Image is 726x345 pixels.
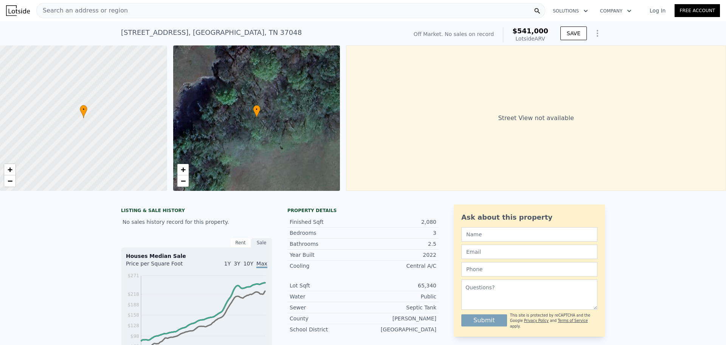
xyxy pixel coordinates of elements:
[675,4,720,17] a: Free Account
[80,105,87,118] div: •
[558,318,588,323] a: Terms of Service
[594,4,638,18] button: Company
[287,208,439,214] div: Property details
[512,27,548,35] span: $541,000
[121,215,272,229] div: No sales history record for this property.
[290,326,363,333] div: School District
[230,238,251,248] div: Rent
[461,262,597,276] input: Phone
[414,30,494,38] div: Off Market. No sales on record
[121,208,272,215] div: LISTING & SALE HISTORY
[4,164,16,175] a: Zoom in
[4,175,16,187] a: Zoom out
[253,106,261,113] span: •
[127,323,139,328] tspan: $128
[253,105,261,118] div: •
[8,165,12,174] span: +
[180,176,185,186] span: −
[126,252,267,260] div: Houses Median Sale
[251,238,272,248] div: Sale
[127,312,139,318] tspan: $158
[180,165,185,174] span: +
[461,227,597,242] input: Name
[363,251,436,259] div: 2022
[6,5,30,16] img: Lotside
[234,261,240,267] span: 3Y
[121,27,302,38] div: [STREET_ADDRESS] , [GEOGRAPHIC_DATA] , TN 37048
[512,35,548,42] div: Lotside ARV
[290,229,363,237] div: Bedrooms
[547,4,594,18] button: Solutions
[363,315,436,322] div: [PERSON_NAME]
[363,240,436,248] div: 2.5
[290,315,363,322] div: County
[510,313,597,329] div: This site is protected by reCAPTCHA and the Google and apply.
[524,318,549,323] a: Privacy Policy
[177,175,189,187] a: Zoom out
[290,240,363,248] div: Bathrooms
[224,261,231,267] span: 1Y
[80,106,87,113] span: •
[461,212,597,223] div: Ask about this property
[363,293,436,300] div: Public
[590,26,605,41] button: Show Options
[290,293,363,300] div: Water
[363,326,436,333] div: [GEOGRAPHIC_DATA]
[130,334,139,339] tspan: $98
[560,27,587,40] button: SAVE
[256,261,267,268] span: Max
[244,261,253,267] span: 10Y
[641,7,675,14] a: Log In
[363,218,436,226] div: 2,080
[290,251,363,259] div: Year Built
[290,262,363,270] div: Cooling
[127,292,139,297] tspan: $218
[461,245,597,259] input: Email
[363,282,436,289] div: 65,340
[127,273,139,278] tspan: $271
[127,302,139,308] tspan: $188
[177,164,189,175] a: Zoom in
[37,6,128,15] span: Search an address or region
[346,45,726,191] div: Street View not available
[461,314,507,326] button: Submit
[363,262,436,270] div: Central A/C
[363,304,436,311] div: Septic Tank
[363,229,436,237] div: 3
[290,282,363,289] div: Lot Sqft
[290,218,363,226] div: Finished Sqft
[126,260,197,272] div: Price per Square Foot
[8,176,12,186] span: −
[290,304,363,311] div: Sewer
